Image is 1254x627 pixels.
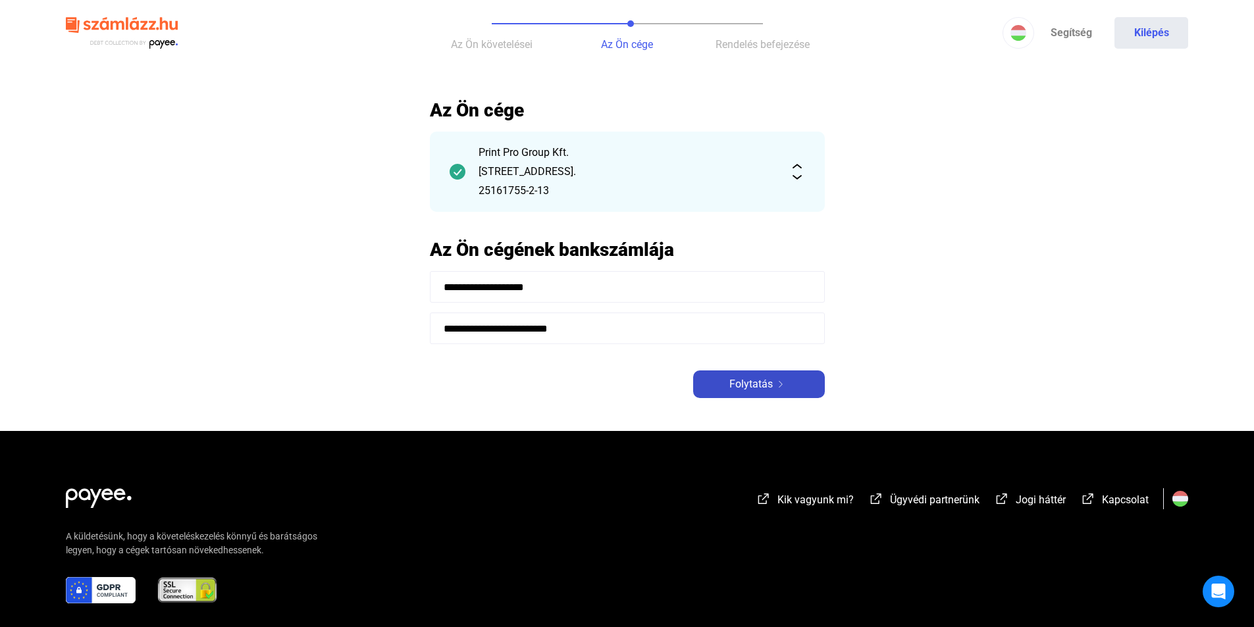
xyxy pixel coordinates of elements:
img: external-link-white [756,492,771,505]
h2: Az Ön cégének bankszámlája [430,238,825,261]
span: Kik vagyunk mi? [777,493,854,506]
img: ssl [157,577,218,603]
span: Az Ön cége [601,38,653,51]
span: Rendelés befejezése [716,38,810,51]
div: Print Pro Group Kft. [479,145,776,161]
button: HU [1003,17,1034,49]
span: Jogi háttér [1016,493,1066,506]
a: external-link-whiteÜgyvédi partnerünk [868,495,980,508]
img: gdpr [66,577,136,603]
img: external-link-white [868,492,884,505]
a: external-link-whiteKapcsolat [1080,495,1149,508]
div: [STREET_ADDRESS]. [479,164,776,180]
img: checkmark-darker-green-circle [450,164,465,180]
span: Folytatás [729,376,773,392]
img: white-payee-white-dot.svg [66,481,132,508]
img: HU [1010,25,1026,41]
a: external-link-whiteKik vagyunk mi? [756,495,854,508]
img: expand [789,164,805,180]
img: szamlazzhu-logo [66,12,178,55]
a: Segítség [1034,17,1108,49]
img: external-link-white [994,492,1010,505]
h2: Az Ön cége [430,99,825,122]
span: Kapcsolat [1102,493,1149,506]
div: 25161755-2-13 [479,183,776,199]
div: Open Intercom Messenger [1203,576,1234,607]
img: HU.svg [1172,491,1188,507]
img: arrow-right-white [773,381,789,388]
span: Az Ön követelései [451,38,533,51]
button: Kilépés [1114,17,1188,49]
a: external-link-whiteJogi háttér [994,495,1066,508]
button: Folytatásarrow-right-white [693,370,825,398]
img: external-link-white [1080,492,1096,505]
span: Ügyvédi partnerünk [890,493,980,506]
